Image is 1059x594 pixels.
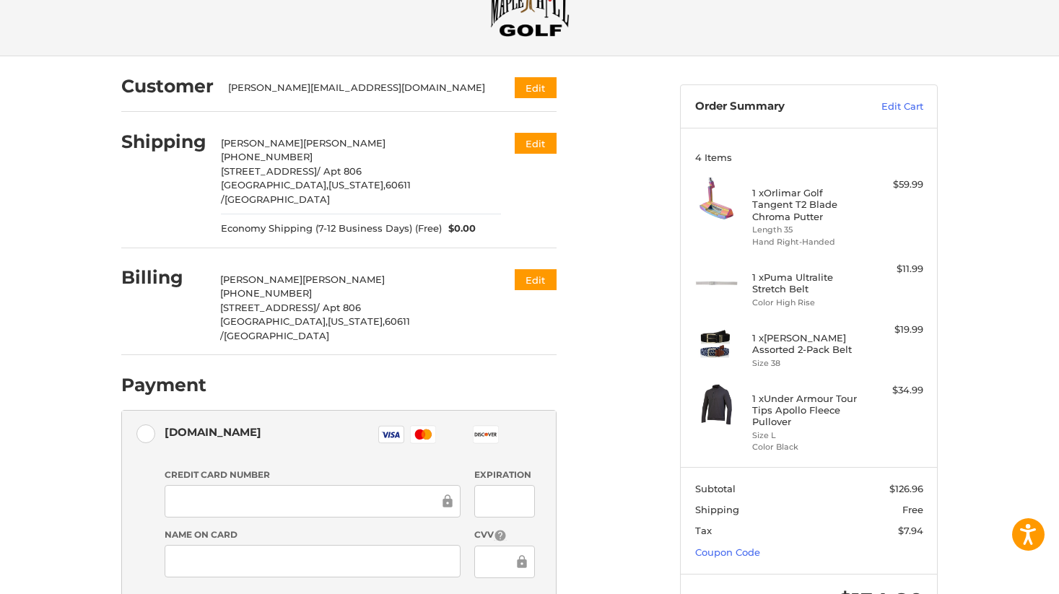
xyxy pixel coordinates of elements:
span: Economy Shipping (7-12 Business Days) (Free) [221,222,442,236]
span: [PHONE_NUMBER] [221,151,313,162]
h2: Billing [121,266,206,289]
span: $0.00 [442,222,476,236]
span: [US_STATE], [328,179,385,191]
span: [GEOGRAPHIC_DATA] [224,330,329,341]
div: $11.99 [866,262,923,276]
span: Free [902,504,923,515]
span: / Apt 806 [316,302,361,313]
h2: Shipping [121,131,206,153]
span: Tax [695,525,712,536]
h4: 1 x Puma Ultralite Stretch Belt [752,271,863,295]
span: [PHONE_NUMBER] [220,287,312,299]
span: [GEOGRAPHIC_DATA] [225,193,330,205]
span: [GEOGRAPHIC_DATA], [221,179,328,191]
span: $7.94 [898,525,923,536]
h4: 1 x [PERSON_NAME] Assorted 2-Pack Belt [752,332,863,356]
a: Coupon Code [695,546,760,558]
li: Color Black [752,441,863,453]
li: Length 35 [752,224,863,236]
span: [PERSON_NAME] [302,274,385,285]
h3: 4 Items [695,152,923,163]
span: [STREET_ADDRESS] [220,302,316,313]
h4: 1 x Under Armour Tour Tips Apollo Fleece Pullover [752,393,863,428]
span: [STREET_ADDRESS] [221,165,317,177]
span: [GEOGRAPHIC_DATA], [220,315,328,327]
button: Edit [515,269,557,290]
span: [PERSON_NAME] [220,274,302,285]
li: Hand Right-Handed [752,236,863,248]
button: Edit [515,77,557,98]
span: Subtotal [695,483,736,494]
span: 60611 / [221,179,411,205]
span: [PERSON_NAME] [303,137,385,149]
span: $126.96 [889,483,923,494]
span: 60611 / [220,315,410,341]
label: Name on Card [165,528,461,541]
li: Color High Rise [752,297,863,309]
label: Credit Card Number [165,468,461,481]
h3: Order Summary [695,100,850,114]
div: $19.99 [866,323,923,337]
li: Size L [752,429,863,442]
span: [PERSON_NAME] [221,137,303,149]
button: Edit [515,133,557,154]
h2: Customer [121,75,214,97]
span: Shipping [695,504,739,515]
div: $34.99 [866,383,923,398]
div: [DOMAIN_NAME] [165,420,261,444]
h4: 1 x Orlimar Golf Tangent T2 Blade Chroma Putter [752,187,863,222]
span: / Apt 806 [317,165,362,177]
li: Size 38 [752,357,863,370]
a: Edit Cart [850,100,923,114]
div: $59.99 [866,178,923,192]
div: [PERSON_NAME][EMAIL_ADDRESS][DOMAIN_NAME] [228,81,487,95]
label: CVV [474,528,534,542]
label: Expiration [474,468,534,481]
span: [US_STATE], [328,315,385,327]
h2: Payment [121,374,206,396]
